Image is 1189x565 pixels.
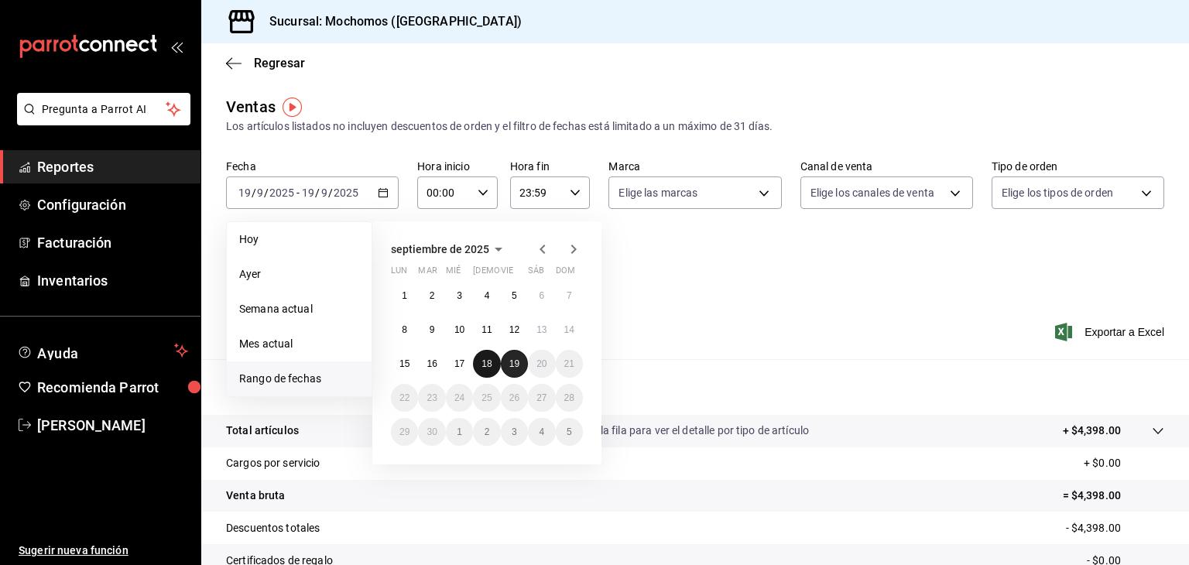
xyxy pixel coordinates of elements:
[457,426,462,437] abbr: 1 de octubre de 2025
[391,350,418,378] button: 15 de septiembre de 2025
[992,161,1164,172] label: Tipo de orden
[512,290,517,301] abbr: 5 de septiembre de 2025
[391,265,407,282] abbr: lunes
[1063,488,1164,504] p: = $4,398.00
[333,187,359,199] input: ----
[17,93,190,125] button: Pregunta a Parrot AI
[473,316,500,344] button: 11 de septiembre de 2025
[485,290,490,301] abbr: 4 de septiembre de 2025
[556,350,583,378] button: 21 de septiembre de 2025
[528,350,555,378] button: 20 de septiembre de 2025
[539,290,544,301] abbr: 6 de septiembre de 2025
[37,156,188,177] span: Reportes
[454,392,464,403] abbr: 24 de septiembre de 2025
[402,290,407,301] abbr: 1 de septiembre de 2025
[399,392,409,403] abbr: 22 de septiembre de 2025
[446,265,461,282] abbr: miércoles
[391,243,489,255] span: septiembre de 2025
[473,282,500,310] button: 4 de septiembre de 2025
[417,161,498,172] label: Hora inicio
[556,265,575,282] abbr: domingo
[226,118,1164,135] div: Los artículos listados no incluyen descuentos de orden y el filtro de fechas está limitado a un m...
[556,282,583,310] button: 7 de septiembre de 2025
[528,282,555,310] button: 6 de septiembre de 2025
[37,377,188,398] span: Recomienda Parrot
[446,384,473,412] button: 24 de septiembre de 2025
[501,384,528,412] button: 26 de septiembre de 2025
[564,358,574,369] abbr: 21 de septiembre de 2025
[239,371,359,387] span: Rango de fechas
[446,418,473,446] button: 1 de octubre de 2025
[556,316,583,344] button: 14 de septiembre de 2025
[256,187,264,199] input: --
[564,324,574,335] abbr: 14 de septiembre de 2025
[481,324,492,335] abbr: 11 de septiembre de 2025
[481,358,492,369] abbr: 18 de septiembre de 2025
[226,488,285,504] p: Venta bruta
[239,301,359,317] span: Semana actual
[391,282,418,310] button: 1 de septiembre de 2025
[269,187,295,199] input: ----
[37,270,188,291] span: Inventarios
[399,358,409,369] abbr: 15 de septiembre de 2025
[509,392,519,403] abbr: 26 de septiembre de 2025
[418,418,445,446] button: 30 de septiembre de 2025
[528,384,555,412] button: 27 de septiembre de 2025
[528,316,555,344] button: 13 de septiembre de 2025
[254,56,305,70] span: Regresar
[226,95,276,118] div: Ventas
[446,282,473,310] button: 3 de septiembre de 2025
[264,187,269,199] span: /
[1066,520,1164,536] p: - $4,398.00
[501,418,528,446] button: 3 de octubre de 2025
[528,418,555,446] button: 4 de octubre de 2025
[170,40,183,53] button: open_drawer_menu
[226,423,299,439] p: Total artículos
[501,316,528,344] button: 12 de septiembre de 2025
[402,324,407,335] abbr: 8 de septiembre de 2025
[427,426,437,437] abbr: 30 de septiembre de 2025
[1084,455,1164,471] p: + $0.00
[315,187,320,199] span: /
[37,194,188,215] span: Configuración
[510,161,591,172] label: Hora fin
[257,12,522,31] h3: Sucursal: Mochomos ([GEOGRAPHIC_DATA])
[391,316,418,344] button: 8 de septiembre de 2025
[430,324,435,335] abbr: 9 de septiembre de 2025
[328,187,333,199] span: /
[567,426,572,437] abbr: 5 de octubre de 2025
[1002,185,1113,200] span: Elige los tipos de orden
[226,520,320,536] p: Descuentos totales
[226,161,399,172] label: Fecha
[800,161,973,172] label: Canal de venta
[481,392,492,403] abbr: 25 de septiembre de 2025
[528,265,544,282] abbr: sábado
[320,187,328,199] input: --
[399,426,409,437] abbr: 29 de septiembre de 2025
[283,98,302,117] img: Tooltip marker
[391,418,418,446] button: 29 de septiembre de 2025
[501,265,513,282] abbr: viernes
[810,185,934,200] span: Elige los canales de venta
[238,187,252,199] input: --
[454,324,464,335] abbr: 10 de septiembre de 2025
[473,265,564,282] abbr: jueves
[539,426,544,437] abbr: 4 de octubre de 2025
[427,358,437,369] abbr: 16 de septiembre de 2025
[536,324,547,335] abbr: 13 de septiembre de 2025
[509,358,519,369] abbr: 19 de septiembre de 2025
[296,187,300,199] span: -
[252,187,256,199] span: /
[552,423,809,439] p: Da clic en la fila para ver el detalle por tipo de artículo
[418,282,445,310] button: 2 de septiembre de 2025
[19,543,188,559] span: Sugerir nueva función
[37,341,168,360] span: Ayuda
[1058,323,1164,341] button: Exportar a Excel
[608,161,781,172] label: Marca
[446,350,473,378] button: 17 de septiembre de 2025
[556,384,583,412] button: 28 de septiembre de 2025
[473,384,500,412] button: 25 de septiembre de 2025
[501,282,528,310] button: 5 de septiembre de 2025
